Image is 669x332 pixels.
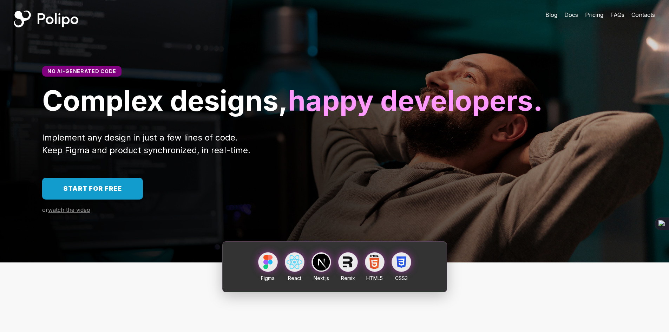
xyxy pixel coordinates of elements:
span: Remix [341,275,355,281]
span: Blog [545,11,557,18]
a: FAQs [610,11,624,19]
a: Blog [545,11,557,19]
span: CSS3 [395,275,408,281]
a: Docs [564,11,578,19]
a: Pricing [585,11,603,19]
span: Pricing [585,11,603,18]
span: or [42,206,48,213]
span: Start for free [63,185,122,192]
span: Next.js [314,275,329,281]
span: Docs [564,11,578,18]
span: No AI-generated code [47,68,116,74]
span: watch the video [48,206,90,213]
span: Figma [261,275,275,281]
span: HTML5 [366,275,383,281]
span: Implement any design in just a few lines of code. Keep Figma and product synchronized, in real-time. [42,132,250,155]
a: Contacts [631,11,655,19]
span: FAQs [610,11,624,18]
span: React [288,275,301,281]
span: Complex designs, [42,83,288,117]
a: orwatch the video [42,207,90,213]
span: Contacts [631,11,655,18]
span: happy developers. [288,83,543,117]
a: Start for free [42,178,143,200]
